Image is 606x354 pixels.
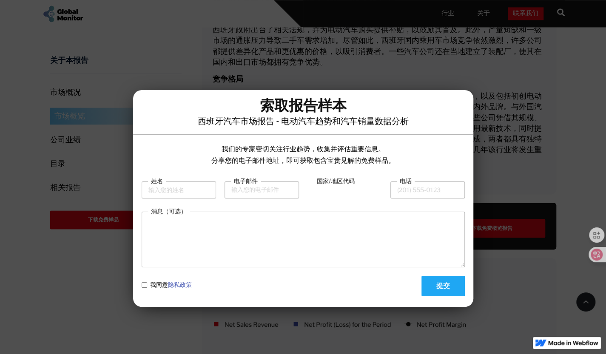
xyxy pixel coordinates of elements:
font: 电话 [400,177,412,184]
input: 输入您的姓名 [142,181,216,198]
font: 我们的专家密切关注行业趋势，收集并评估重要信息。 [222,145,385,153]
font: 索取报告样本 [260,95,347,116]
font: 我同意 [150,281,168,288]
font: 国家/地区代码 [317,177,355,184]
input: 提交 [421,276,465,296]
font: 分享您的电子邮件地址，即可获取包含宝贵见解的免费样品。 [211,156,395,164]
input: 输入您的电子邮件 [225,181,299,198]
img: 在 Webflow 中制作 [548,340,598,346]
form: 电子邮件表单-报告页面 [142,177,465,296]
font: 西班牙汽车市场报告 - 电动汽车趋势和汽车销量数据分析 [198,116,409,126]
input: 我同意隐私政策 [142,282,147,288]
font: 消息（可选） [151,207,187,215]
font: 姓名 [151,177,163,184]
font: 电子邮件 [234,177,258,184]
a: 隐私政策 [168,281,192,288]
input: (201) 555-0123 [390,181,465,198]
